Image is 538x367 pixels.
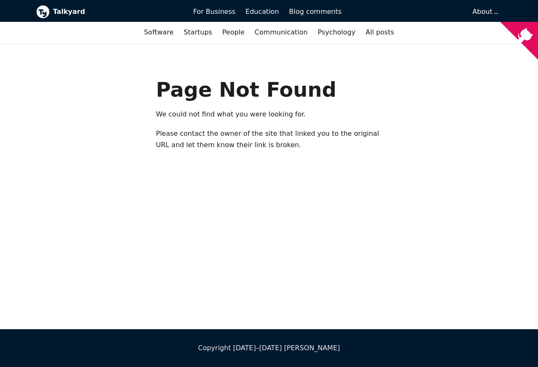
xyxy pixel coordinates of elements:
p: We could not find what you were looking for. [156,109,382,120]
a: Talkyard logoTalkyard [36,5,181,18]
span: For Business [193,8,235,16]
span: Education [245,8,279,16]
a: Communication [250,25,313,40]
a: For Business [188,5,240,19]
a: People [217,25,250,40]
a: Psychology [313,25,361,40]
a: Education [240,5,284,19]
img: Talkyard logo [36,5,50,18]
p: Please contact the owner of the site that linked you to the original URL and let them know their ... [156,128,382,150]
span: Blog comments [289,8,342,16]
a: Startups [179,25,217,40]
h1: Page Not Found [156,77,382,102]
a: Software [139,25,179,40]
a: All posts [361,25,399,40]
b: Talkyard [53,6,181,17]
a: Blog comments [284,5,347,19]
div: Copyright [DATE]–[DATE] [PERSON_NAME] [36,343,502,354]
a: About [472,8,497,16]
